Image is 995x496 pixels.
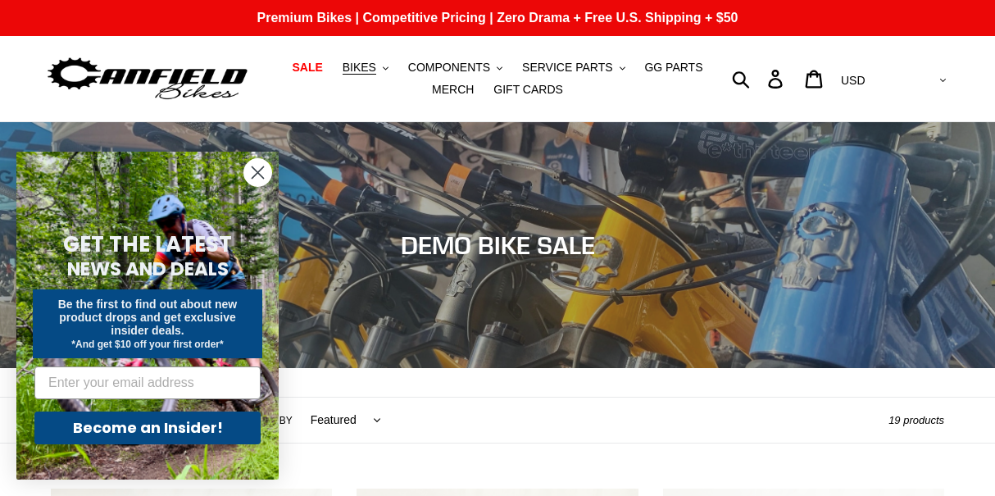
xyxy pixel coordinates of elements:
span: SALE [292,61,322,75]
span: *And get $10 off your first order* [71,339,223,350]
span: BIKES [343,61,376,75]
span: GET THE LATEST [63,230,232,259]
span: MERCH [432,83,474,97]
button: Close dialog [243,158,272,187]
img: Canfield Bikes [45,53,250,105]
span: COMPONENTS [408,61,490,75]
input: Enter your email address [34,366,261,399]
span: Be the first to find out about new product drops and get exclusive insider deals. [58,298,238,337]
span: 19 products [888,414,944,426]
span: GIFT CARDS [493,83,563,97]
button: BIKES [334,57,397,79]
a: GG PARTS [636,57,711,79]
span: GG PARTS [644,61,702,75]
span: NEWS AND DEALS [67,256,229,282]
a: MERCH [424,79,482,101]
span: SERVICE PARTS [522,61,612,75]
span: DEMO BIKE SALE [401,230,595,260]
a: SALE [284,57,330,79]
button: COMPONENTS [400,57,511,79]
button: SERVICE PARTS [514,57,633,79]
button: Become an Insider! [34,412,261,444]
a: GIFT CARDS [485,79,571,101]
